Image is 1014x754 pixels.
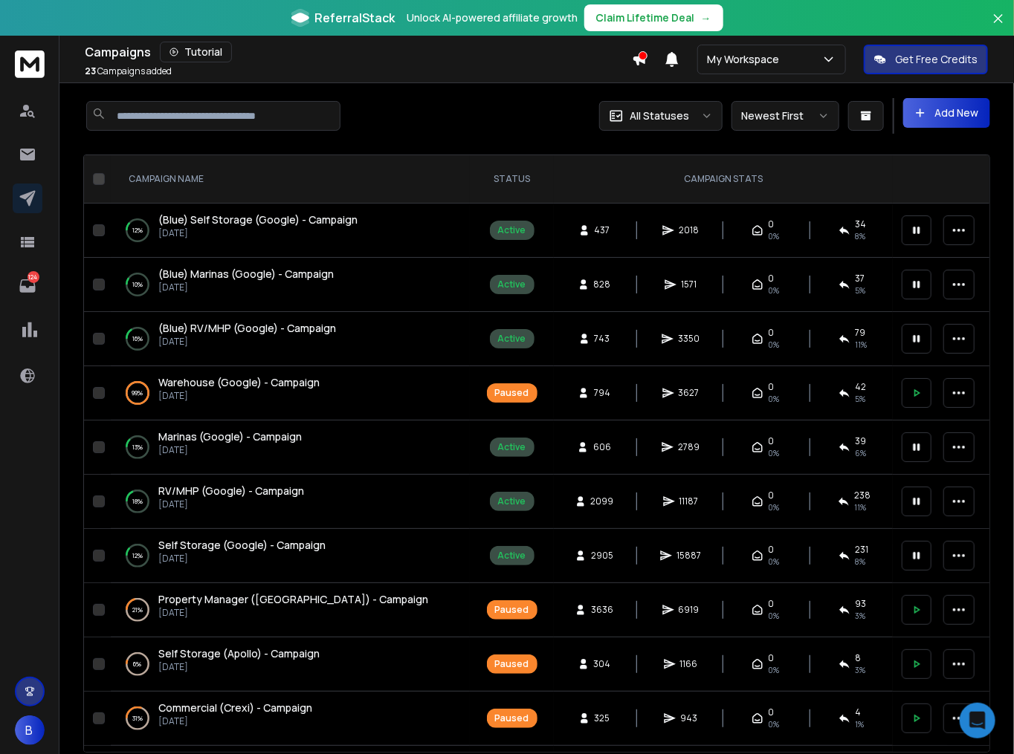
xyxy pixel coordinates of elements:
button: B [15,715,45,745]
div: Open Intercom Messenger [960,703,995,738]
span: 5 % [855,285,865,296]
a: Self Storage (Google) - Campaign [158,538,326,553]
span: 1 % [855,718,864,730]
button: Close banner [989,9,1008,45]
a: Warehouse (Google) - Campaign [158,375,320,390]
p: 18 % [132,494,143,509]
span: 11 % [854,501,866,513]
p: [DATE] [158,336,336,348]
span: 1571 [681,279,697,290]
a: (Blue) RV/MHP (Google) - Campaign [158,321,336,336]
td: 16%(Blue) RV/MHP (Google) - Campaign[DATE] [111,312,470,366]
td: 6%Self Storage (Apollo) - Campaign[DATE] [111,637,470,692]
span: 0% [768,610,779,622]
a: 124 [13,271,42,301]
div: Active [498,495,526,507]
span: (Blue) RV/MHP (Google) - Campaign [158,321,336,335]
p: 13 % [132,440,143,455]
span: Warehouse (Google) - Campaign [158,375,320,389]
p: Unlock AI-powered affiliate growth [407,10,578,25]
p: [DATE] [158,390,320,402]
span: 0 [768,706,774,718]
div: Campaigns [85,42,632,62]
div: Paused [495,712,529,724]
p: My Workspace [707,52,785,67]
div: Active [498,279,526,290]
p: [DATE] [158,607,428,619]
span: 0% [768,718,779,730]
div: Active [498,441,526,453]
span: 37 [855,273,865,285]
span: 34 [855,218,866,230]
span: 42 [855,381,866,393]
a: Property Manager ([GEOGRAPHIC_DATA]) - Campaign [158,592,428,607]
span: 238 [854,490,871,501]
a: Marinas (Google) - Campaign [158,429,302,444]
span: 606 [593,441,611,453]
span: 6919 [679,604,700,616]
span: 3636 [591,604,613,616]
p: 10 % [132,277,143,292]
span: 79 [855,327,865,339]
span: 0% [768,393,779,405]
span: 325 [595,712,610,724]
span: 0 [768,435,774,447]
div: Active [498,333,526,345]
a: (Blue) Marinas (Google) - Campaign [158,267,334,282]
span: 0 [768,218,774,230]
span: 0 [768,544,774,556]
span: RV/MHP (Google) - Campaign [158,484,304,498]
span: 2018 [679,224,699,236]
th: CAMPAIGN NAME [111,155,470,204]
th: STATUS [470,155,554,204]
span: 23 [85,65,96,77]
button: Claim Lifetime Deal→ [584,4,723,31]
span: 304 [594,658,611,670]
td: 13%Marinas (Google) - Campaign[DATE] [111,420,470,475]
th: CAMPAIGN STATS [554,155,893,204]
p: 124 [28,271,39,283]
span: 3627 [679,387,700,399]
span: Self Storage (Google) - Campaign [158,538,326,552]
td: 18%RV/MHP (Google) - Campaign[DATE] [111,475,470,529]
p: Get Free Credits [895,52,978,67]
span: 0% [768,501,779,513]
span: 1166 [680,658,698,670]
span: 828 [594,279,611,290]
span: 0 [768,598,774,610]
div: Paused [495,604,529,616]
span: 0 [768,273,774,285]
p: [DATE] [158,444,302,456]
span: 3 % [855,610,865,622]
span: 6 % [855,447,866,459]
button: Add New [903,98,990,128]
span: 437 [595,224,610,236]
span: 3 % [855,664,865,676]
span: → [701,10,711,25]
div: Paused [495,658,529,670]
span: 794 [594,387,610,399]
span: 0% [768,447,779,459]
p: All Statuses [630,108,689,123]
span: 15887 [676,550,701,562]
span: Commercial (Crexi) - Campaign [158,701,312,715]
p: [DATE] [158,661,320,673]
span: 4 [855,706,861,718]
span: 0% [768,230,779,242]
p: 12 % [132,223,143,238]
span: 743 [595,333,610,345]
span: 0 [768,327,774,339]
span: 943 [680,712,697,724]
p: [DATE] [158,282,334,293]
span: 11 % [855,339,867,351]
span: Property Manager ([GEOGRAPHIC_DATA]) - Campaign [158,592,428,606]
span: 2789 [678,441,700,453]
span: 2099 [591,495,614,507]
span: 5 % [855,393,865,405]
a: Commercial (Crexi) - Campaign [158,701,312,715]
p: 16 % [132,331,143,346]
span: 11187 [679,495,699,507]
p: 21 % [132,602,143,617]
